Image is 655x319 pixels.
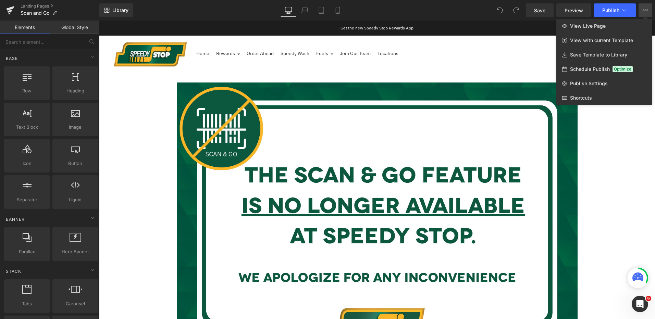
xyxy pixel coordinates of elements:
a: Landing Pages [21,3,99,9]
a: Fuels [217,26,234,41]
span: Row [6,87,48,94]
span: Tabs [6,300,48,307]
span: Hero Banner [54,248,96,255]
span: Publish [602,8,619,13]
span: Heading [54,87,96,94]
span: Publish Settings [570,80,608,87]
button: Redo [509,3,523,17]
a: Home [97,26,110,41]
a: Rewards [117,26,141,41]
a: Global Style [50,21,99,34]
span: Save [534,7,545,14]
a: Preview [556,3,591,17]
span: Optimize [613,66,633,72]
span: Save Template to Library [570,52,627,58]
span: Base [5,55,18,62]
span: Icon [6,160,48,167]
button: View Live PageView with current TemplateSave Template to LibrarySchedule PublishOptimizePublish S... [639,3,652,17]
span: Carousel [54,300,96,307]
a: Mobile [330,3,346,17]
span: Image [54,124,96,131]
span: Liquid [54,196,96,203]
span: Library [112,7,128,13]
span: Preview [565,7,583,14]
span: 6 [646,296,651,301]
button: Undo [493,3,507,17]
a: New Library [99,3,133,17]
span: Banner [5,216,25,222]
span: View with current Template [570,37,633,43]
iframe: Intercom live chat [632,296,648,312]
span: Scan and Go [21,10,49,16]
a: Desktop [280,3,297,17]
span: Button [54,160,96,167]
span: Parallax [6,248,48,255]
span: Shortcuts [570,95,592,101]
span: Separator [6,196,48,203]
a: Order Ahead [148,26,175,41]
a: Join Our Team [241,26,272,41]
span: View Live Page [570,23,606,29]
a: Laptop [297,3,313,17]
span: Stack [5,268,22,275]
a: Speedy Wash [182,26,210,41]
a: Get the new Speedy Stop Rewards App [242,5,314,10]
span: Text Block [6,124,48,131]
button: Publish [594,3,636,17]
a: Tablet [313,3,330,17]
a: Locations [279,26,299,41]
span: Schedule Publish [570,66,610,72]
